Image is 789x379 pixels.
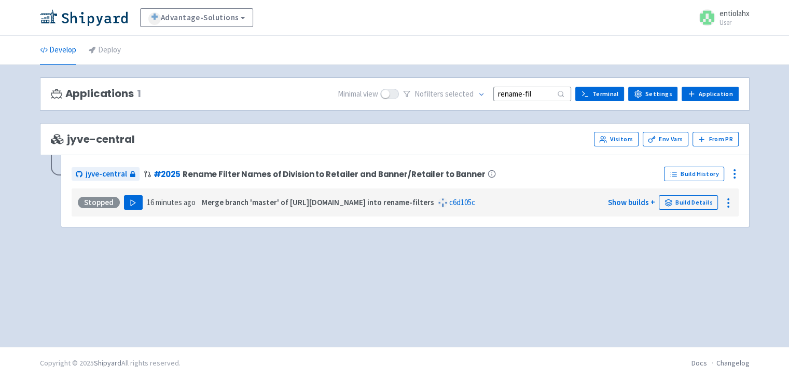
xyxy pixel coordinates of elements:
[137,88,141,100] span: 1
[719,19,750,26] small: User
[94,358,121,368] a: Shipyard
[140,8,254,27] a: Advantage-Solutions
[594,132,639,146] a: Visitors
[78,197,120,208] div: Stopped
[643,132,688,146] a: Env Vars
[40,36,76,65] a: Develop
[147,197,196,207] time: 16 minutes ago
[659,195,718,210] a: Build Details
[40,9,128,26] img: Shipyard logo
[183,170,486,179] span: Rename Filter Names of Division to Retailer and Banner/Retailer to Banner
[449,197,475,207] a: c6d105c
[719,8,750,18] span: entiolahx
[607,197,655,207] a: Show builds +
[124,195,143,210] button: Play
[89,36,121,65] a: Deploy
[664,167,724,181] a: Build History
[716,358,750,368] a: Changelog
[40,358,181,369] div: Copyright © 2025 All rights reserved.
[628,87,677,101] a: Settings
[86,168,127,180] span: jyve-central
[445,89,474,99] span: selected
[682,87,738,101] a: Application
[575,87,624,101] a: Terminal
[338,88,378,100] span: Minimal view
[691,358,707,368] a: Docs
[51,88,141,100] h3: Applications
[414,88,474,100] span: No filter s
[154,169,181,180] a: #2025
[72,167,140,181] a: jyve-central
[493,87,571,101] input: Search...
[693,132,739,146] button: From PR
[51,133,135,145] span: jyve-central
[693,9,750,26] a: entiolahx User
[202,197,434,207] strong: Merge branch 'master' of [URL][DOMAIN_NAME] into rename-filters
